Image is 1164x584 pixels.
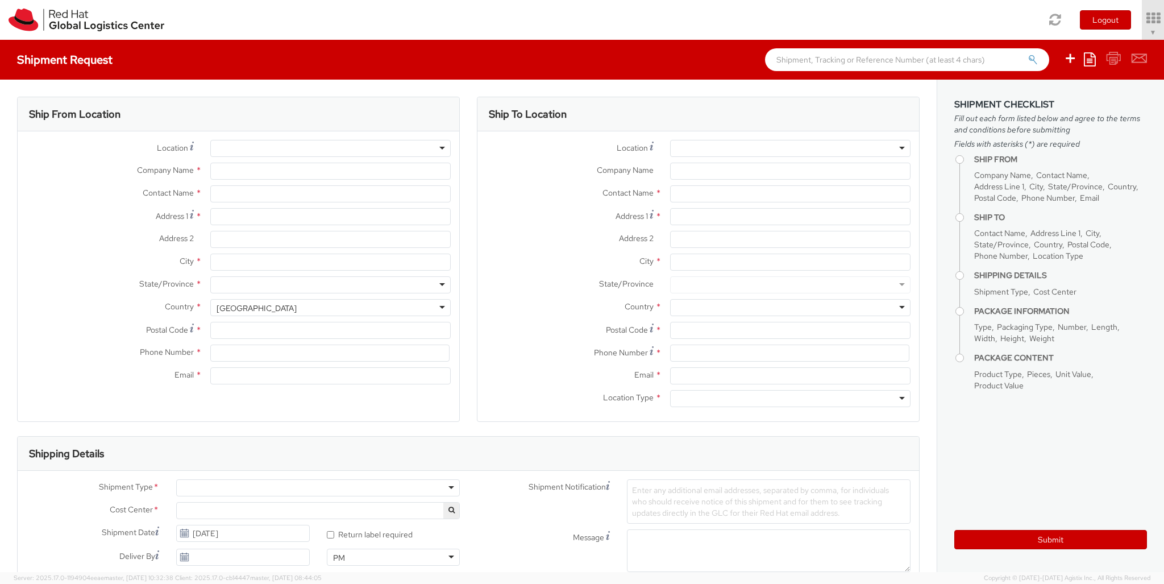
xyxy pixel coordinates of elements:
[29,448,104,459] h3: Shipping Details
[1080,193,1099,203] span: Email
[1058,322,1086,332] span: Number
[954,113,1147,135] span: Fill out each form listed below and agree to the terms and conditions before submitting
[157,143,188,153] span: Location
[327,531,334,539] input: Return label required
[974,380,1024,391] span: Product Value
[1021,193,1075,203] span: Phone Number
[974,181,1024,192] span: Address Line 1
[156,211,188,221] span: Address 1
[974,322,992,332] span: Type
[489,109,567,120] h3: Ship To Location
[119,550,155,562] span: Deliver By
[974,193,1016,203] span: Postal Code
[104,574,173,582] span: master, [DATE] 10:32:38
[110,504,153,517] span: Cost Center
[974,271,1147,280] h4: Shipping Details
[974,155,1147,164] h4: Ship From
[974,369,1022,379] span: Product Type
[619,233,654,243] span: Address 2
[599,279,654,289] span: State/Province
[1000,333,1024,343] span: Height
[639,256,654,266] span: City
[1029,181,1043,192] span: City
[9,9,164,31] img: rh-logistics-00dfa346123c4ec078e1.svg
[146,325,188,335] span: Postal Code
[1033,251,1083,261] span: Location Type
[573,532,604,542] span: Message
[327,527,414,540] label: Return label required
[954,100,1147,110] h3: Shipment Checklist
[143,188,194,198] span: Contact Name
[1080,10,1131,30] button: Logout
[1036,170,1087,180] span: Contact Name
[1030,228,1080,238] span: Address Line 1
[974,170,1031,180] span: Company Name
[29,109,120,120] h3: Ship From Location
[616,211,648,221] span: Address 1
[14,574,173,582] span: Server: 2025.17.0-1194904eeae
[1086,228,1099,238] span: City
[139,279,194,289] span: State/Province
[1034,239,1062,250] span: Country
[954,138,1147,150] span: Fields with asterisks (*) are required
[140,347,194,357] span: Phone Number
[1150,28,1157,37] span: ▼
[99,481,153,494] span: Shipment Type
[1027,369,1050,379] span: Pieces
[597,165,654,175] span: Company Name
[997,322,1053,332] span: Packaging Type
[617,143,648,153] span: Location
[634,370,654,380] span: Email
[974,213,1147,222] h4: Ship To
[974,307,1147,316] h4: Package Information
[974,287,1028,297] span: Shipment Type
[1029,333,1054,343] span: Weight
[974,354,1147,362] h4: Package Content
[594,347,648,358] span: Phone Number
[159,233,194,243] span: Address 2
[250,574,322,582] span: master, [DATE] 08:44:05
[954,530,1147,549] button: Submit
[632,485,889,518] span: Enter any additional email addresses, separated by comma, for individuals who should receive noti...
[180,256,194,266] span: City
[1033,287,1076,297] span: Cost Center
[1091,322,1117,332] span: Length
[529,481,606,493] span: Shipment Notification
[1048,181,1103,192] span: State/Province
[974,228,1025,238] span: Contact Name
[17,53,113,66] h4: Shipment Request
[974,333,995,343] span: Width
[765,48,1049,71] input: Shipment, Tracking or Reference Number (at least 4 chars)
[217,303,297,314] div: [GEOGRAPHIC_DATA]
[974,251,1028,261] span: Phone Number
[984,574,1150,583] span: Copyright © [DATE]-[DATE] Agistix Inc., All Rights Reserved
[102,527,155,539] span: Shipment Date
[165,301,194,312] span: Country
[974,239,1029,250] span: State/Province
[175,574,322,582] span: Client: 2025.17.0-cb14447
[1108,181,1136,192] span: Country
[174,370,194,380] span: Email
[602,188,654,198] span: Contact Name
[333,552,345,564] div: PM
[603,392,654,403] span: Location Type
[137,165,194,175] span: Company Name
[1055,369,1091,379] span: Unit Value
[606,325,648,335] span: Postal Code
[1067,239,1109,250] span: Postal Code
[625,301,654,312] span: Country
